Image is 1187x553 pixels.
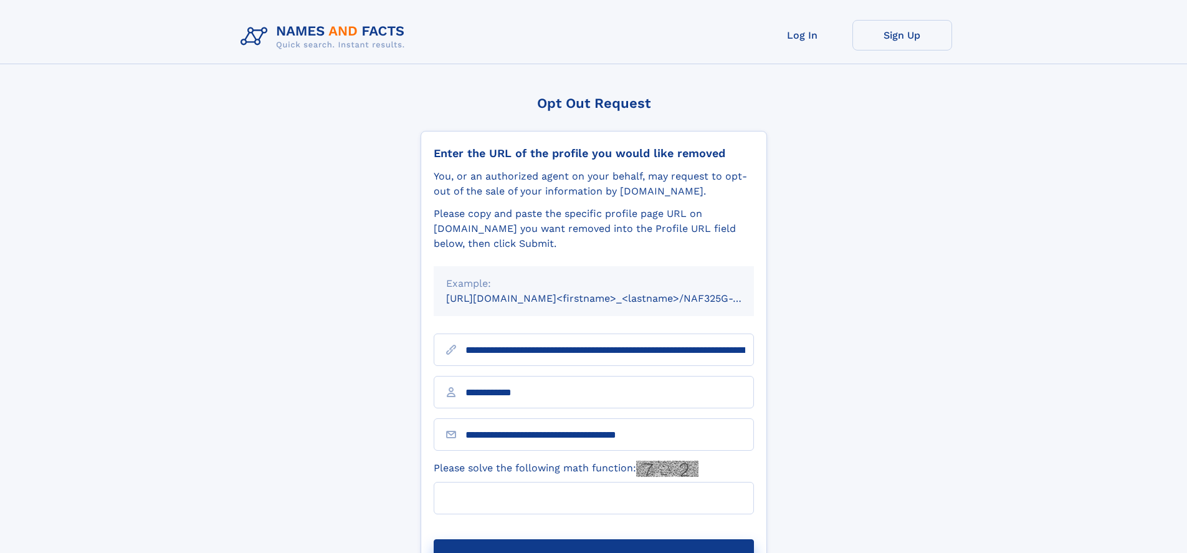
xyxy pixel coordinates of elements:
[434,147,754,160] div: Enter the URL of the profile you would like removed
[753,20,852,50] a: Log In
[446,276,741,291] div: Example:
[434,169,754,199] div: You, or an authorized agent on your behalf, may request to opt-out of the sale of your informatio...
[421,95,767,111] div: Opt Out Request
[446,292,778,304] small: [URL][DOMAIN_NAME]<firstname>_<lastname>/NAF325G-xxxxxxxx
[434,206,754,251] div: Please copy and paste the specific profile page URL on [DOMAIN_NAME] you want removed into the Pr...
[852,20,952,50] a: Sign Up
[434,461,698,477] label: Please solve the following math function:
[236,20,415,54] img: Logo Names and Facts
